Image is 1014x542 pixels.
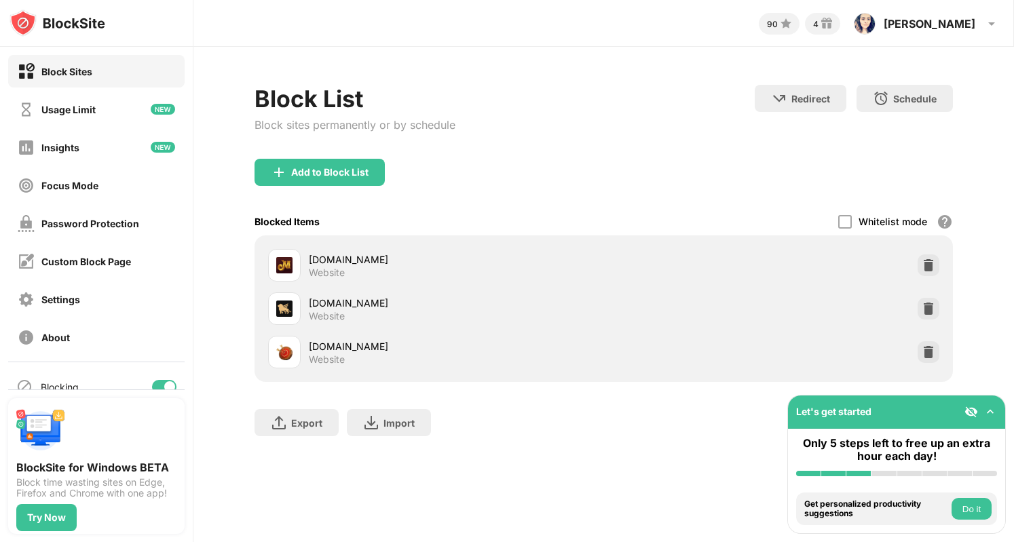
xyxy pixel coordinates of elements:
[18,329,35,346] img: about-off.svg
[964,405,978,419] img: eye-not-visible.svg
[884,17,975,31] div: [PERSON_NAME]
[796,406,871,417] div: Let's get started
[309,252,604,267] div: [DOMAIN_NAME]
[309,267,345,279] div: Website
[41,332,70,343] div: About
[778,16,794,32] img: points-small.svg
[791,93,830,104] div: Redirect
[18,291,35,308] img: settings-off.svg
[16,379,33,395] img: blocking-icon.svg
[796,437,997,463] div: Only 5 steps left to free up an extra hour each day!
[10,9,105,37] img: logo-blocksite.svg
[276,344,293,360] img: favicons
[18,177,35,194] img: focus-off.svg
[27,512,66,523] div: Try Now
[804,499,948,519] div: Get personalized productivity suggestions
[16,406,65,455] img: push-desktop.svg
[41,218,139,229] div: Password Protection
[151,104,175,115] img: new-icon.svg
[255,118,455,132] div: Block sites permanently or by schedule
[18,253,35,270] img: customize-block-page-off.svg
[41,294,80,305] div: Settings
[18,63,35,80] img: block-on.svg
[276,257,293,273] img: favicons
[952,498,992,520] button: Do it
[41,381,79,393] div: Blocking
[18,139,35,156] img: insights-off.svg
[983,405,997,419] img: omni-setup-toggle.svg
[309,339,604,353] div: [DOMAIN_NAME]
[151,142,175,153] img: new-icon.svg
[16,477,176,499] div: Block time wasting sites on Edge, Firefox and Chrome with one app!
[41,104,96,115] div: Usage Limit
[893,93,937,104] div: Schedule
[41,256,131,267] div: Custom Block Page
[309,353,345,366] div: Website
[819,16,835,32] img: reward-small.svg
[859,216,927,227] div: Whitelist mode
[383,417,415,429] div: Import
[276,301,293,317] img: favicons
[255,85,455,113] div: Block List
[18,215,35,232] img: password-protection-off.svg
[291,417,322,429] div: Export
[41,66,92,77] div: Block Sites
[16,461,176,474] div: BlockSite for Windows BETA
[309,296,604,310] div: [DOMAIN_NAME]
[767,19,778,29] div: 90
[41,142,79,153] div: Insights
[291,167,369,178] div: Add to Block List
[18,101,35,118] img: time-usage-off.svg
[813,19,819,29] div: 4
[41,180,98,191] div: Focus Mode
[255,216,320,227] div: Blocked Items
[854,13,876,35] img: ACg8ocLD5Etd8nFm9Y_NafIVU8GY7Nx3Km4DVWY4jWlJZTY3X8c=s96-c
[309,310,345,322] div: Website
